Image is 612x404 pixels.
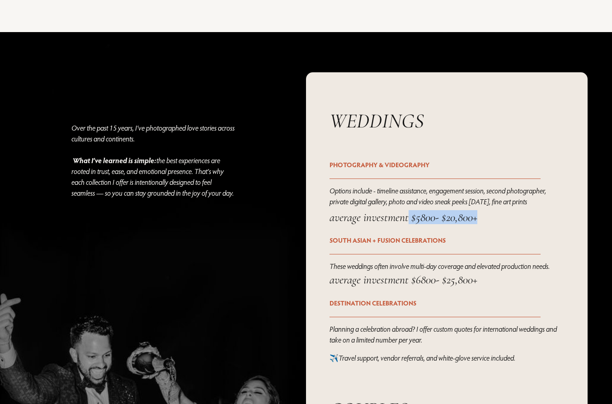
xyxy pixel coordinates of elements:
p: ✈️ [330,352,564,363]
em: Options include - timeline assistance, engagement session, second photographer, private digital g... [330,186,547,206]
em: average investment $5800- $20,800+ [330,210,477,224]
em: Planning a celebration abroad? I offer custom quotes for international weddings and take on a lim... [330,324,558,344]
em: average investment $6800- $25,800+ [330,272,477,287]
em: What I’ve learned is simple: [73,155,156,165]
strong: DESTINATION CELEBRATIONS [330,299,416,307]
em: Over the past 15 years, I’ve photographed love stories across cultures and continents. [71,123,236,165]
em: WEDDINGS [330,108,424,133]
em: Travel support, vendor referrals, and white-glove service included. [339,353,515,362]
strong: SOUTH ASIAN + FUSION CELEBRATIONS [330,236,446,244]
strong: PHOTOGRAPHY & VIDEOGRAPHY [330,160,429,169]
em: These weddings often involve multi-day coverage and elevated production needs. [330,262,550,271]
